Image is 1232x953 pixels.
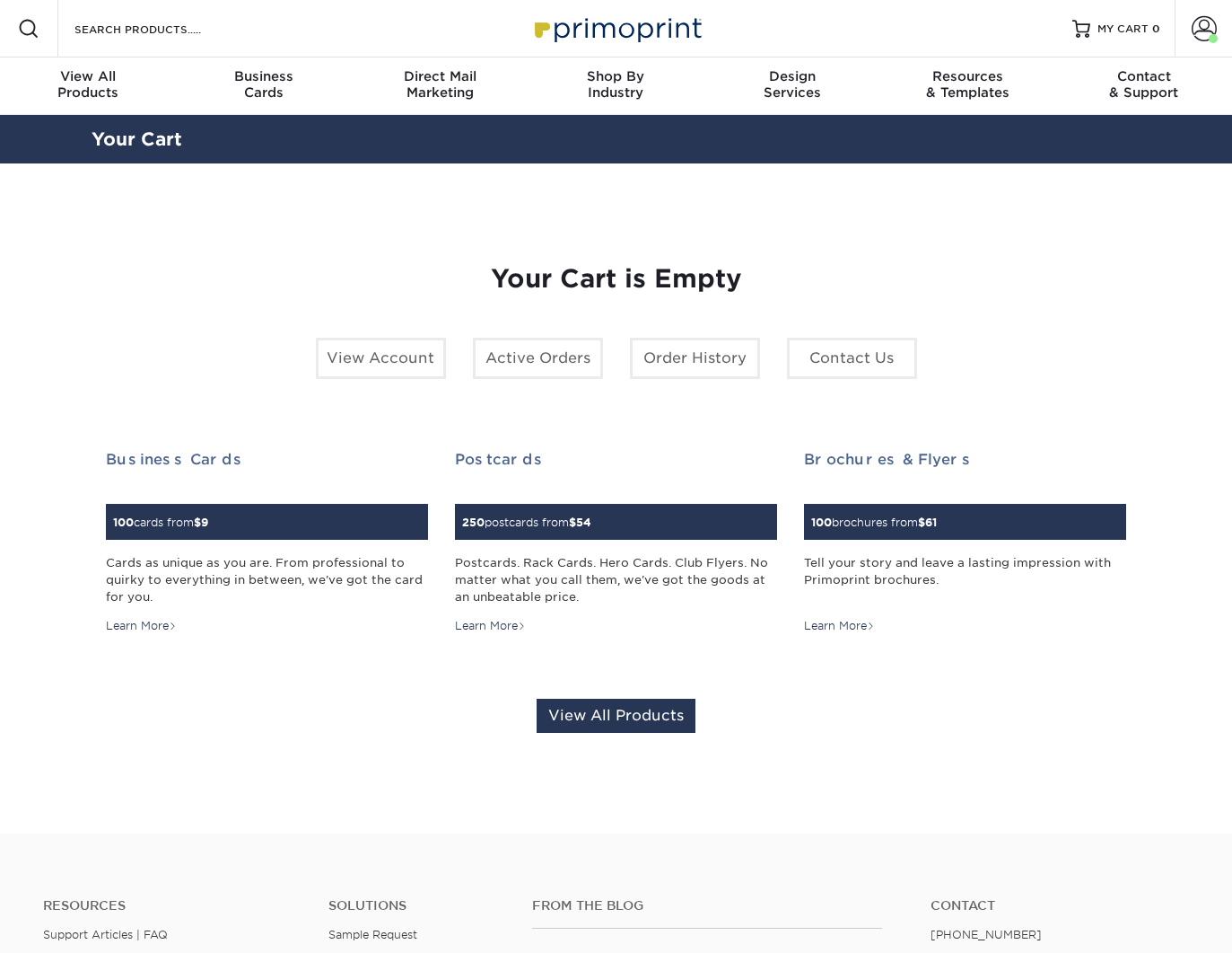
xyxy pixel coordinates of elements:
img: Postcards [455,493,456,494]
a: DesignServices [704,57,880,115]
h4: Resources [43,898,301,913]
div: Services [704,68,880,101]
h1: Your Cart is Empty [106,264,1127,295]
span: 61 [925,516,937,529]
img: Primoprint [527,9,706,48]
a: Order History [630,338,760,379]
a: Business Cards 100cards from$9 Cards as unique as you are. From professional to quirky to everyth... [106,451,428,635]
span: 100 [113,516,134,529]
h2: Brochures & Flyers [804,451,1126,468]
a: View All Products [537,699,695,733]
span: Direct Mail [352,68,528,84]
div: Learn More [455,618,526,634]
a: Resources& Templates [880,57,1056,115]
div: & Support [1056,68,1232,101]
a: Postcards 250postcards from$54 Postcards. Rack Cards. Hero Cards. Club Flyers. No matter what you... [455,451,777,635]
span: Business [176,68,352,84]
span: Design [704,68,880,84]
div: Industry [528,68,703,101]
a: View Account [316,338,446,379]
span: 250 [462,516,485,529]
span: $ [194,516,201,529]
a: BusinessCards [176,57,352,115]
a: Brochures & Flyers 100brochures from$61 Tell your story and leave a lasting impression with Primo... [804,451,1126,635]
div: & Templates [880,68,1056,101]
div: Learn More [106,618,177,634]
span: 9 [201,516,208,529]
span: Shop By [528,68,703,84]
small: postcards from [462,516,591,529]
img: Business Cards [106,493,107,494]
span: 54 [576,516,591,529]
small: cards from [113,516,208,529]
a: Your Cart [92,128,182,150]
span: $ [569,516,576,529]
div: Cards [176,68,352,101]
a: Active Orders [473,338,603,379]
a: Contact Us [787,338,917,379]
a: Direct MailMarketing [352,57,528,115]
a: Shop ByIndustry [528,57,703,115]
div: Tell your story and leave a lasting impression with Primoprint brochures. [804,554,1126,606]
div: Cards as unique as you are. From professional to quirky to everything in between, we've got the c... [106,554,428,606]
input: SEARCH PRODUCTS..... [73,18,248,40]
a: Contact [931,898,1189,913]
span: 100 [811,516,832,529]
h4: From the Blog [532,898,883,913]
a: [PHONE_NUMBER] [931,928,1042,941]
span: Resources [880,68,1056,84]
span: 0 [1152,22,1160,35]
span: MY CART [1097,22,1149,37]
span: $ [918,516,925,529]
a: Sample Request [328,928,417,941]
div: Learn More [804,618,875,634]
a: Contact& Support [1056,57,1232,115]
img: Brochures & Flyers [804,493,805,494]
span: Contact [1056,68,1232,84]
a: Support Articles | FAQ [43,928,168,941]
div: Marketing [352,68,528,101]
small: brochures from [811,516,937,529]
h2: Postcards [455,451,777,468]
div: Postcards. Rack Cards. Hero Cards. Club Flyers. No matter what you call them, we've got the goods... [455,554,777,606]
h4: Solutions [328,898,505,913]
h2: Business Cards [106,451,428,468]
